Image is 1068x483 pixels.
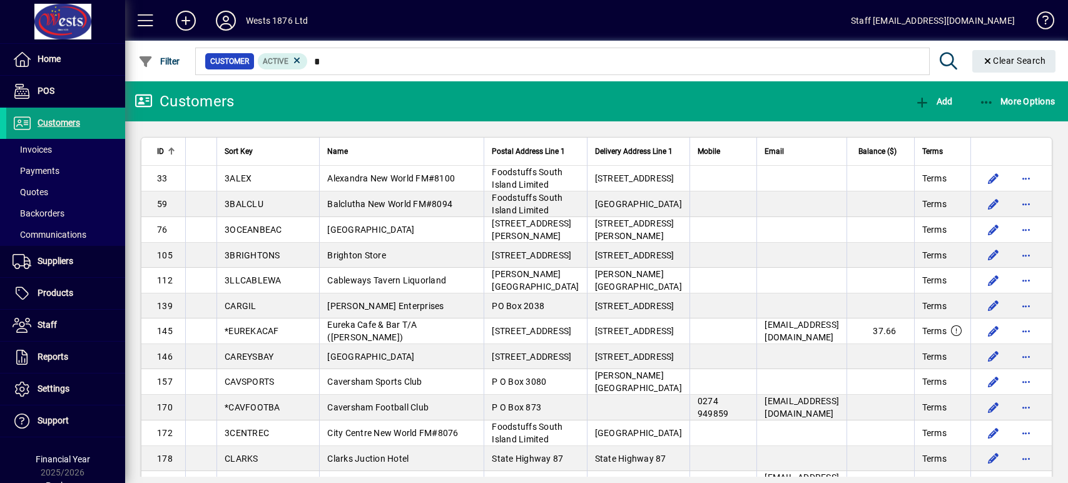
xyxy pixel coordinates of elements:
[1016,347,1036,367] button: More options
[1016,296,1036,316] button: More options
[595,301,674,311] span: [STREET_ADDRESS]
[595,370,682,393] span: [PERSON_NAME][GEOGRAPHIC_DATA]
[492,269,579,292] span: [PERSON_NAME][GEOGRAPHIC_DATA]
[225,225,282,235] span: 3OCEANBEAC
[595,173,674,183] span: [STREET_ADDRESS]
[327,352,414,362] span: [GEOGRAPHIC_DATA]
[6,374,125,405] a: Settings
[38,86,54,96] span: POS
[6,76,125,107] a: POS
[492,422,562,444] span: Foodstuffs South Island Limited
[6,139,125,160] a: Invoices
[327,377,422,387] span: Caversham Sports Club
[157,145,178,158] div: ID
[157,454,173,464] span: 178
[1016,449,1036,469] button: More options
[984,321,1004,341] button: Edit
[38,54,61,64] span: Home
[206,9,246,32] button: Profile
[13,208,64,218] span: Backorders
[1016,270,1036,290] button: More options
[225,275,282,285] span: 3LLCABLEWA
[492,145,565,158] span: Postal Address Line 1
[166,9,206,32] button: Add
[922,249,947,262] span: Terms
[984,270,1004,290] button: Edit
[327,173,455,183] span: Alexandra New World FM#8100
[157,225,168,235] span: 76
[984,168,1004,188] button: Edit
[6,181,125,203] a: Quotes
[13,166,59,176] span: Payments
[922,375,947,388] span: Terms
[157,377,173,387] span: 157
[210,55,249,68] span: Customer
[922,427,947,439] span: Terms
[765,396,839,419] span: [EMAIL_ADDRESS][DOMAIN_NAME]
[327,320,417,342] span: Eureka Cafe & Bar T/A ([PERSON_NAME])
[855,145,908,158] div: Balance ($)
[6,278,125,309] a: Products
[246,11,308,31] div: Wests 1876 Ltd
[982,56,1046,66] span: Clear Search
[6,405,125,437] a: Support
[157,173,168,183] span: 33
[595,199,682,209] span: [GEOGRAPHIC_DATA]
[492,352,571,362] span: [STREET_ADDRESS]
[225,301,257,311] span: CARGIL
[984,220,1004,240] button: Edit
[595,454,666,464] span: State Highway 87
[157,352,173,362] span: 146
[13,230,86,240] span: Communications
[595,352,674,362] span: [STREET_ADDRESS]
[38,288,73,298] span: Products
[492,301,544,311] span: PO Box 2038
[595,250,674,260] span: [STREET_ADDRESS]
[1016,245,1036,265] button: More options
[922,274,947,287] span: Terms
[984,347,1004,367] button: Edit
[915,96,952,106] span: Add
[972,50,1056,73] button: Clear
[157,402,173,412] span: 170
[225,173,252,183] span: 3ALEX
[157,275,173,285] span: 112
[327,275,446,285] span: Cableways Tavern Liquorland
[157,145,164,158] span: ID
[492,402,541,412] span: P O Box 873
[327,402,429,412] span: Caversham Football Club
[492,250,571,260] span: [STREET_ADDRESS]
[984,423,1004,443] button: Edit
[847,318,914,344] td: 37.66
[922,452,947,465] span: Terms
[263,57,288,66] span: Active
[157,199,168,209] span: 59
[595,269,682,292] span: [PERSON_NAME][GEOGRAPHIC_DATA]
[6,203,125,224] a: Backorders
[38,384,69,394] span: Settings
[492,218,571,241] span: [STREET_ADDRESS][PERSON_NAME]
[225,250,280,260] span: 3BRIGHTONS
[1016,220,1036,240] button: More options
[327,145,476,158] div: Name
[6,310,125,341] a: Staff
[984,372,1004,392] button: Edit
[922,198,947,210] span: Terms
[765,145,839,158] div: Email
[765,145,784,158] span: Email
[38,256,73,266] span: Suppliers
[698,145,750,158] div: Mobile
[492,454,563,464] span: State Highway 87
[6,342,125,373] a: Reports
[976,90,1059,113] button: More Options
[984,245,1004,265] button: Edit
[327,145,348,158] span: Name
[922,300,947,312] span: Terms
[698,145,720,158] span: Mobile
[327,250,386,260] span: Brighton Store
[6,246,125,277] a: Suppliers
[922,172,947,185] span: Terms
[912,90,955,113] button: Add
[258,53,308,69] mat-chip: Activation Status: Active
[327,225,414,235] span: [GEOGRAPHIC_DATA]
